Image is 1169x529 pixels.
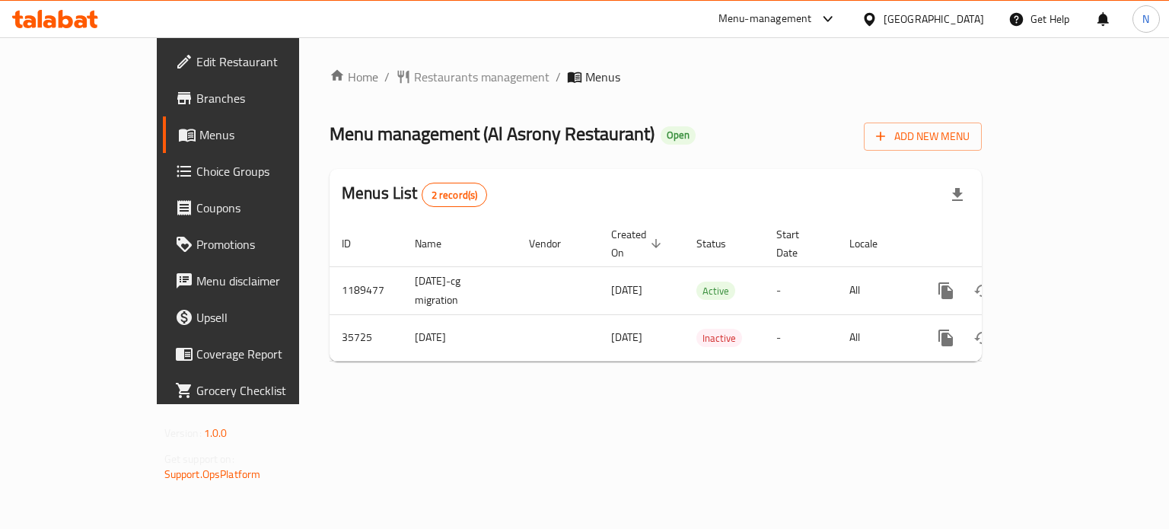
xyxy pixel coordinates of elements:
button: Add New Menu [864,123,982,151]
span: Get support on: [164,449,234,469]
span: Coupons [196,199,340,217]
span: Branches [196,89,340,107]
li: / [556,68,561,86]
a: Coverage Report [163,336,352,372]
div: Inactive [696,329,742,347]
td: All [837,314,916,361]
div: Menu-management [718,10,812,28]
span: Menu disclaimer [196,272,340,290]
td: 1189477 [330,266,403,314]
button: more [928,320,964,356]
span: Restaurants management [414,68,549,86]
h2: Menus List [342,182,487,207]
span: Open [661,129,696,142]
span: Choice Groups [196,162,340,180]
a: Upsell [163,299,352,336]
a: Restaurants management [396,68,549,86]
span: Grocery Checklist [196,381,340,400]
th: Actions [916,221,1086,267]
span: Version: [164,423,202,443]
span: Status [696,234,746,253]
span: 2 record(s) [422,188,487,202]
button: Change Status [964,272,1001,309]
button: Change Status [964,320,1001,356]
span: Start Date [776,225,819,262]
td: All [837,266,916,314]
span: N [1142,11,1149,27]
span: Promotions [196,235,340,253]
div: Total records count [422,183,488,207]
a: Branches [163,80,352,116]
span: [DATE] [611,327,642,347]
a: Support.OpsPlatform [164,464,261,484]
td: - [764,266,837,314]
td: [DATE] [403,314,517,361]
a: Coupons [163,190,352,226]
span: 1.0.0 [204,423,228,443]
a: Home [330,68,378,86]
a: Promotions [163,226,352,263]
td: 35725 [330,314,403,361]
span: Locale [849,234,897,253]
span: Name [415,234,461,253]
table: enhanced table [330,221,1086,362]
nav: breadcrumb [330,68,982,86]
span: Menu management ( Al Asrony Restaurant ) [330,116,655,151]
span: Coverage Report [196,345,340,363]
span: Upsell [196,308,340,327]
div: Export file [939,177,976,213]
span: Active [696,282,735,300]
a: Edit Restaurant [163,43,352,80]
span: Menus [199,126,340,144]
a: Menus [163,116,352,153]
span: Menus [585,68,620,86]
a: Grocery Checklist [163,372,352,409]
a: Choice Groups [163,153,352,190]
span: Edit Restaurant [196,53,340,71]
div: Open [661,126,696,145]
span: [DATE] [611,280,642,300]
span: ID [342,234,371,253]
span: Add New Menu [876,127,970,146]
td: [DATE]-cg migration [403,266,517,314]
span: Inactive [696,330,742,347]
td: - [764,314,837,361]
div: [GEOGRAPHIC_DATA] [884,11,984,27]
li: / [384,68,390,86]
span: Vendor [529,234,581,253]
button: more [928,272,964,309]
span: Created On [611,225,666,262]
a: Menu disclaimer [163,263,352,299]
